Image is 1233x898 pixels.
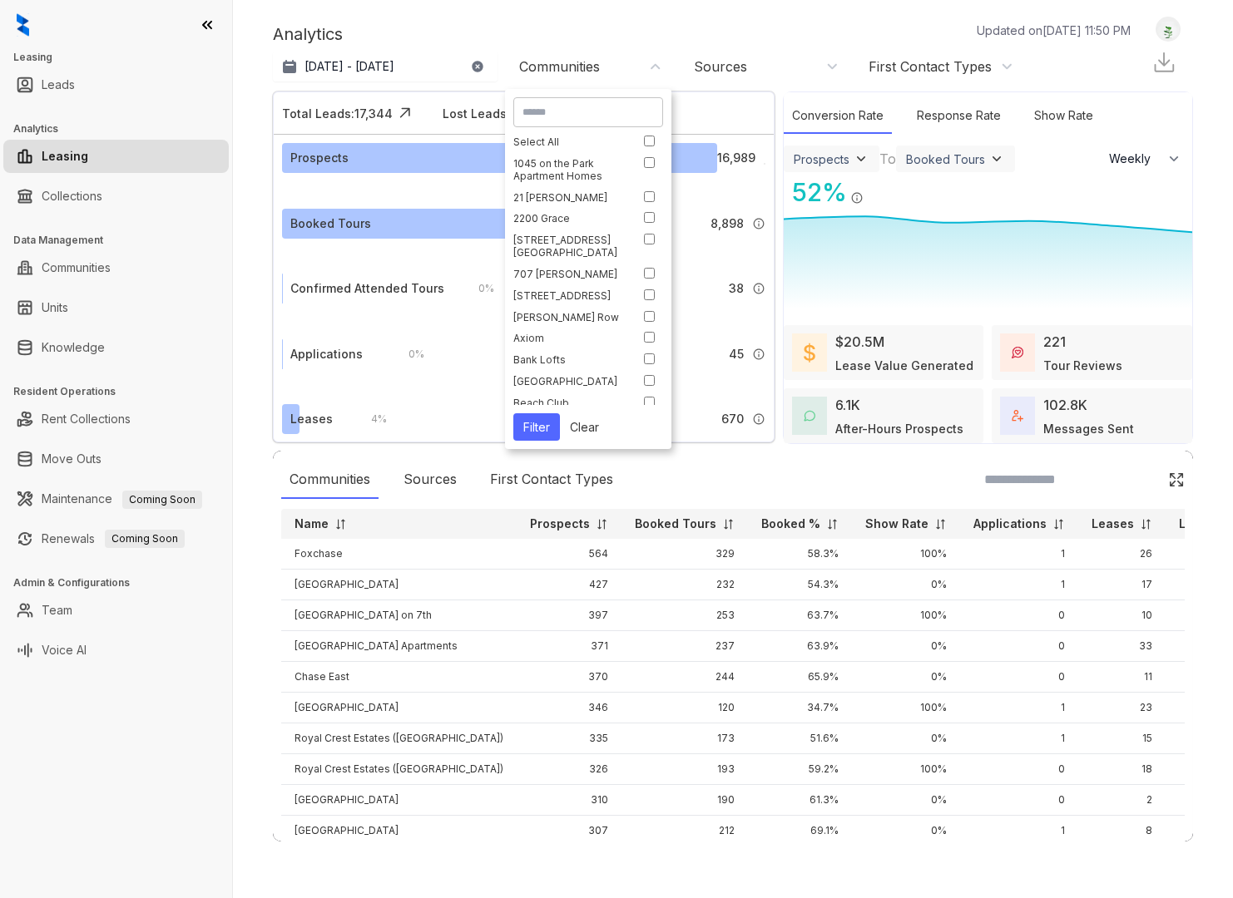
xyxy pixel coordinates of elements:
[513,212,626,224] div: 2200 Grace
[852,693,960,723] td: 100%
[3,180,229,213] li: Collections
[354,410,387,428] div: 4 %
[42,140,88,173] a: Leasing
[1078,539,1166,570] td: 26
[3,594,229,627] li: Team
[513,234,626,259] div: [STREET_ADDRESS][GEOGRAPHIC_DATA]
[852,754,960,785] td: 100%
[13,233,232,248] h3: Data Management
[1026,98,1102,134] div: Show Rate
[395,461,465,499] div: Sources
[748,600,852,631] td: 63.7%
[853,150,869,167] img: ViewFilterArrow
[305,58,394,75] p: [DATE] - [DATE]
[621,600,748,631] td: 253
[635,516,716,532] p: Booked Tours
[530,516,590,532] p: Prospects
[960,816,1078,846] td: 1
[3,291,229,324] li: Units
[1092,516,1134,532] p: Leases
[519,57,600,76] div: Communities
[42,251,111,284] a: Communities
[122,491,202,509] span: Coming Soon
[281,631,517,662] td: [GEOGRAPHIC_DATA] Apartments
[596,518,608,530] img: sorting
[3,634,229,667] li: Voice AI
[3,140,229,173] li: Leasing
[334,518,347,530] img: sorting
[1078,754,1166,785] td: 18
[1151,50,1176,75] img: Download
[513,353,626,366] div: Bank Lofts
[960,662,1078,693] td: 0
[42,522,185,555] a: RenewalsComing Soon
[3,68,229,101] li: Leads
[1078,785,1166,816] td: 2
[865,516,928,532] p: Show Rate
[973,516,1047,532] p: Applications
[621,785,748,816] td: 190
[960,754,1078,785] td: 0
[290,215,371,233] div: Booked Tours
[1043,357,1122,374] div: Tour Reviews
[784,98,892,134] div: Conversion Rate
[748,785,852,816] td: 61.3%
[748,693,852,723] td: 34.7%
[835,395,860,415] div: 6.1K
[748,539,852,570] td: 58.3%
[513,268,626,280] div: 707 [PERSON_NAME]
[42,594,72,627] a: Team
[1043,395,1087,415] div: 102.8K
[13,50,232,65] h3: Leasing
[281,539,517,570] td: Foxchase
[804,410,815,422] img: AfterHoursConversations
[462,279,494,298] div: 0 %
[748,754,852,785] td: 59.2%
[13,575,232,590] h3: Admin & Configurations
[517,816,621,846] td: 307
[1043,420,1134,437] div: Messages Sent
[852,785,960,816] td: 0%
[621,693,748,723] td: 120
[517,723,621,754] td: 335
[513,397,626,409] div: Beach Club
[1078,662,1166,693] td: 11
[960,693,1078,723] td: 1
[1140,518,1152,530] img: sorting
[748,631,852,662] td: 63.9%
[752,348,765,361] img: Info
[960,539,1078,570] td: 1
[517,785,621,816] td: 310
[281,662,517,693] td: Chase East
[960,785,1078,816] td: 0
[392,345,424,363] div: 0 %
[852,570,960,600] td: 0%
[513,311,626,323] div: [PERSON_NAME] Row
[1179,516,1226,532] p: Lease%
[393,101,418,126] img: Click Icon
[482,461,621,499] div: First Contact Types
[281,816,517,846] td: [GEOGRAPHIC_DATA]
[517,662,621,693] td: 370
[3,442,229,476] li: Move Outs
[42,68,75,101] a: Leads
[1156,21,1180,38] img: UserAvatar
[835,357,973,374] div: Lease Value Generated
[290,149,349,167] div: Prospects
[764,163,765,165] img: Info
[717,149,755,167] span: 16,989
[517,631,621,662] td: 371
[621,570,748,600] td: 232
[3,251,229,284] li: Communities
[852,631,960,662] td: 0%
[17,13,29,37] img: logo
[748,662,852,693] td: 65.9%
[621,816,748,846] td: 212
[748,570,852,600] td: 54.3%
[960,723,1078,754] td: 1
[290,410,333,428] div: Leases
[850,191,864,205] img: Info
[934,518,947,530] img: sorting
[761,516,820,532] p: Booked %
[711,215,744,233] span: 8,898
